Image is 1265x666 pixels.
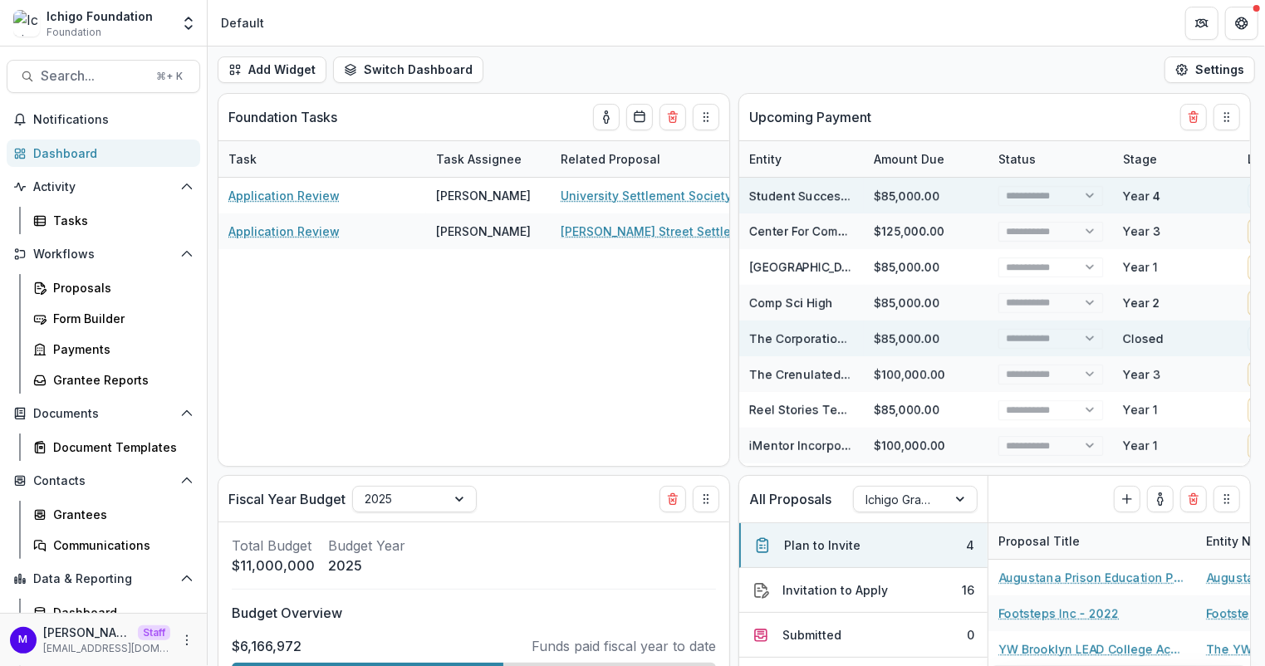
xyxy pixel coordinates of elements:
[988,532,1090,550] div: Proposal Title
[864,141,988,177] div: Amount Due
[232,603,716,623] p: Budget Overview
[1123,258,1158,276] div: Year 1
[426,141,551,177] div: Task Assignee
[749,403,942,417] a: Reel Stories Teen Filmmaking Inc
[864,178,988,213] div: $85,000.00
[988,523,1196,559] div: Proposal Title
[1123,187,1161,204] div: Year 4
[53,536,187,554] div: Communications
[593,104,620,130] button: toggle-assigned-to-me
[864,428,988,463] div: $100,000.00
[53,340,187,358] div: Payments
[218,56,326,83] button: Add Widget
[551,150,670,168] div: Related Proposal
[532,636,716,656] p: Funds paid fiscal year to date
[749,331,983,345] a: The Corporation Of [GEOGRAPHIC_DATA]
[784,536,860,554] div: Plan to Invite
[7,174,200,200] button: Open Activity
[27,599,200,626] a: Dashboard
[43,641,170,656] p: [EMAIL_ADDRESS][DOMAIN_NAME]
[153,67,186,86] div: ⌘ + K
[53,604,187,621] div: Dashboard
[27,274,200,301] a: Proposals
[626,104,653,130] button: Calendar
[864,392,988,428] div: $85,000.00
[228,187,340,204] a: Application Review
[693,486,719,512] button: Drag
[966,536,974,554] div: 4
[47,25,101,40] span: Foundation
[1180,486,1207,512] button: Delete card
[1214,486,1240,512] button: Drag
[749,296,833,310] a: Comp Sci High
[7,241,200,267] button: Open Workflows
[426,150,532,168] div: Task Assignee
[1113,141,1238,177] div: Stage
[333,56,483,83] button: Switch Dashboard
[27,433,200,461] a: Document Templates
[739,141,864,177] div: Entity
[739,568,988,613] button: Invitation to Apply16
[27,305,200,332] a: Form Builder
[218,150,267,168] div: Task
[864,150,954,168] div: Amount Due
[1225,7,1258,40] button: Get Help
[13,10,40,37] img: Ichigo Foundation
[53,279,187,296] div: Proposals
[232,536,315,556] p: Total Budget
[988,141,1113,177] div: Status
[53,310,187,327] div: Form Builder
[749,224,950,238] a: Center For Community Alternatives
[7,400,200,427] button: Open Documents
[27,366,200,394] a: Grantee Reports
[864,249,988,285] div: $85,000.00
[739,150,792,168] div: Entity
[1147,486,1174,512] button: toggle-assigned-to-me
[998,640,1186,658] a: YW Brooklyn LEAD College Access and Leadership Program
[436,187,531,204] div: [PERSON_NAME]
[864,463,988,499] div: $93,970.80
[1113,150,1167,168] div: Stage
[561,187,748,204] a: University Settlement Society of [US_STATE] -
[864,285,988,321] div: $85,000.00
[7,106,200,133] button: Notifications
[782,581,888,599] div: Invitation to Apply
[138,625,170,640] p: Staff
[27,501,200,528] a: Grantees
[561,223,748,240] a: [PERSON_NAME] Street Settlement - 2025 - Ichigo Foundation Application
[33,113,194,127] span: Notifications
[47,7,153,25] div: Ichigo Foundation
[53,438,187,456] div: Document Templates
[436,223,531,240] div: [PERSON_NAME]
[739,613,988,658] button: Submitted0
[782,626,841,644] div: Submitted
[33,247,174,262] span: Workflows
[551,141,758,177] div: Related Proposal
[177,7,200,40] button: Open entity switcher
[228,107,337,127] p: Foundation Tasks
[659,104,686,130] button: Delete card
[19,634,28,645] div: Maddie
[739,523,988,568] button: Plan to Invite4
[33,407,174,421] span: Documents
[1123,437,1158,454] div: Year 1
[693,104,719,130] button: Drag
[27,335,200,363] a: Payments
[749,367,1042,381] a: The Crenulated Company Ltd dba New Settlement
[7,566,200,592] button: Open Data & Reporting
[41,68,146,84] span: Search...
[864,356,988,392] div: $100,000.00
[27,207,200,234] a: Tasks
[33,144,187,162] div: Dashboard
[1185,7,1218,40] button: Partners
[749,489,831,509] p: All Proposals
[218,141,426,177] div: Task
[33,474,174,488] span: Contacts
[1114,486,1140,512] button: Create Proposal
[7,140,200,167] a: Dashboard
